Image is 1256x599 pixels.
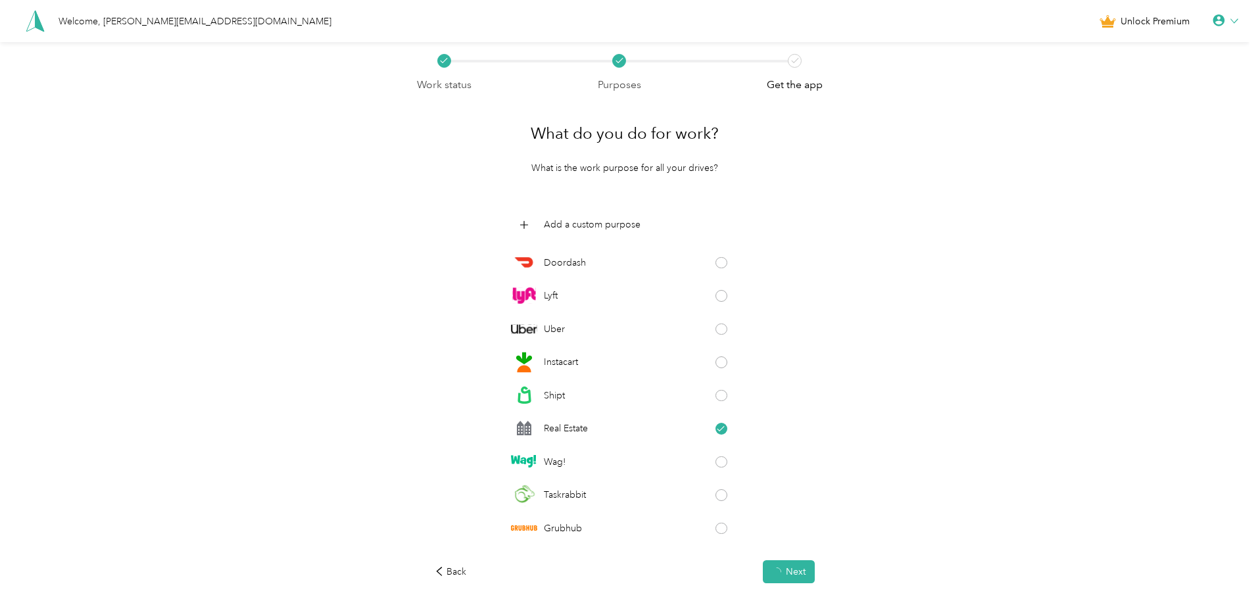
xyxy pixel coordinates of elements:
[544,218,640,231] p: Add a custom purpose
[1182,525,1256,599] iframe: Everlance-gr Chat Button Frame
[544,389,565,402] p: Shipt
[531,118,719,149] h1: What do you do for work?
[1121,14,1190,28] span: Unlock Premium
[417,77,471,93] p: Work status
[598,77,641,93] p: Purposes
[544,322,565,336] p: Uber
[544,289,558,302] p: Lyft
[763,560,815,583] button: Next
[544,488,586,502] p: Taskrabbit
[544,256,586,270] p: Doordash
[531,161,718,175] p: What is the work purpose for all your drives?
[767,77,823,93] p: Get the app
[544,421,588,435] p: Real Estate
[59,14,331,28] div: Welcome, [PERSON_NAME][EMAIL_ADDRESS][DOMAIN_NAME]
[435,565,466,579] div: Back
[544,355,578,369] p: Instacart
[544,521,582,535] p: Grubhub
[544,455,566,469] p: Wag!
